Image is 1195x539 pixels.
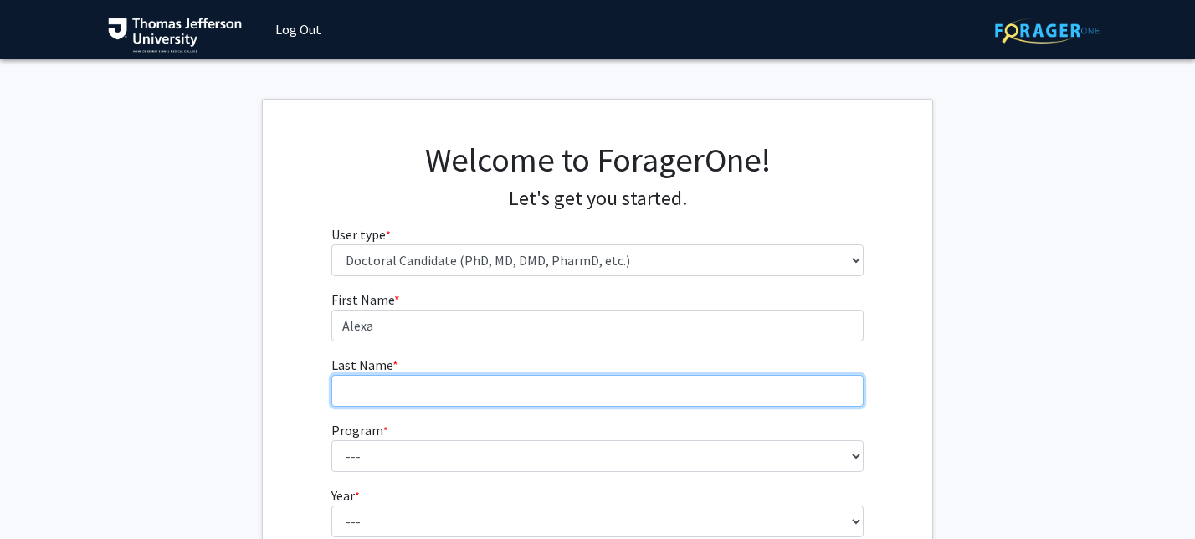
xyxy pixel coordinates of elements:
[331,140,864,180] h1: Welcome to ForagerOne!
[331,485,360,506] label: Year
[108,18,242,53] img: Thomas Jefferson University Logo
[13,464,71,526] iframe: Chat
[331,291,394,308] span: First Name
[331,224,391,244] label: User type
[995,18,1100,44] img: ForagerOne Logo
[331,357,392,373] span: Last Name
[331,420,388,440] label: Program
[331,187,864,211] h4: Let's get you started.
